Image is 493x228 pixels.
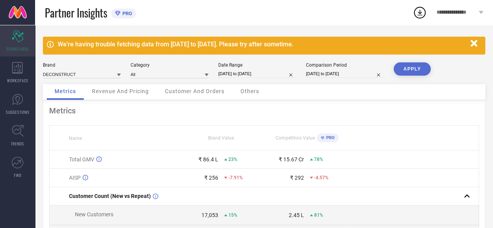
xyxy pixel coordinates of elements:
div: We're having trouble fetching data from [DATE] to [DATE]. Please try after sometime. [58,41,466,48]
span: New Customers [75,211,113,217]
input: Select date range [218,70,296,78]
span: 78% [314,157,323,162]
span: Total GMV [69,156,94,163]
div: 2.45 L [289,212,304,218]
span: PRO [324,135,335,140]
div: Comparison Period [306,62,384,68]
span: Customer And Orders [165,88,224,94]
div: 17,053 [201,212,218,218]
span: Others [240,88,259,94]
div: Open download list [413,5,427,19]
div: ₹ 292 [290,175,304,181]
span: 23% [228,157,237,162]
span: FWD [14,172,21,178]
span: Metrics [55,88,76,94]
div: Date Range [218,62,296,68]
div: Brand [43,62,121,68]
span: AISP [69,175,81,181]
div: ₹ 256 [204,175,218,181]
span: SUGGESTIONS [6,109,30,115]
div: Metrics [49,106,479,115]
div: Category [131,62,209,68]
span: Partner Insights [45,5,107,21]
div: ₹ 86.4 L [198,156,218,163]
span: TRENDS [11,141,24,147]
input: Select comparison period [306,70,384,78]
span: -7.91% [228,175,243,180]
div: ₹ 15.67 Cr [279,156,304,163]
button: APPLY [394,62,431,76]
span: 81% [314,212,323,218]
span: Revenue And Pricing [92,88,149,94]
span: Brand Value [208,135,234,141]
span: SCORECARDS [6,46,29,52]
span: WORKSPACE [7,78,28,83]
span: PRO [120,11,132,16]
span: Customer Count (New vs Repeat) [69,193,151,199]
span: Name [69,136,82,141]
span: Competitors Value [276,135,315,141]
span: 15% [228,212,237,218]
span: -4.57% [314,175,329,180]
